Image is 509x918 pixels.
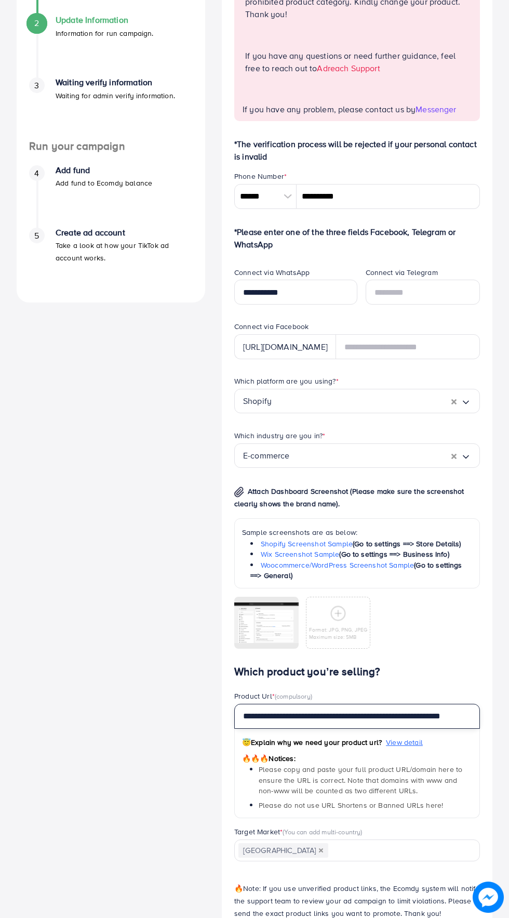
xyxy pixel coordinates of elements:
p: *The verification process will be rejected if your personal contact is invalid [234,138,480,163]
h4: Add fund [56,165,152,175]
span: Shopify [243,393,272,409]
li: Waiting verify information [17,77,205,140]
input: Search for option [272,393,451,409]
h4: Run your campaign [17,140,205,153]
label: Which industry are you in? [234,430,325,441]
span: 2 [34,17,39,29]
label: Product Url [234,691,312,701]
p: Maximum size: 5MB [309,633,368,640]
label: Connect via Facebook [234,321,309,332]
h4: Which product you’re selling? [234,665,480,678]
label: Phone Number [234,171,287,181]
p: *Please enter one of the three fields Facebook, Telegram or WhatsApp [234,226,480,251]
span: Attach Dashboard Screenshot (Please make sure the screenshot clearly shows the brand name). [234,486,464,509]
h4: Update Information [56,15,154,25]
p: Waiting for admin verify information. [56,89,175,102]
span: 🔥🔥🔥 [242,753,269,764]
div: Search for option [234,389,480,413]
a: Woocommerce/WordPress Screenshot Sample [261,560,414,570]
span: 3 [34,80,39,91]
p: Sample screenshots are as below: [242,526,472,539]
span: 4 [34,167,39,179]
label: Which platform are you using? [234,376,339,386]
li: Update Information [17,15,205,77]
p: Information for run campaign. [56,27,154,40]
span: Explain why we need your product url? [242,737,382,747]
a: Shopify Screenshot Sample [261,539,353,549]
span: Messenger [416,103,456,115]
button: Clear Selected [451,395,457,407]
p: Take a look at how your TikTok ad account works. [56,239,193,264]
span: (Go to settings ==> General) [250,560,462,581]
button: Deselect Pakistan [318,848,324,853]
span: 😇 [242,737,251,747]
span: (Go to settings ==> Business Info) [339,549,449,559]
img: img [234,487,244,497]
span: (compulsory) [275,691,312,701]
span: Notices: [242,753,296,764]
span: If you have any problem, please contact us by [243,103,416,115]
div: Search for option [234,840,480,861]
span: E-commerce [243,448,290,464]
span: 5 [34,230,39,242]
img: img uploaded [234,602,299,643]
span: View detail [386,737,423,747]
li: Add fund [17,165,205,228]
span: Please do not use URL Shortens or Banned URLs here! [259,800,443,810]
span: [GEOGRAPHIC_DATA] [238,843,328,858]
input: Search for option [290,448,451,464]
span: Please copy and paste your full product URL/domain here to ensure the URL is correct. Note that d... [259,764,462,796]
div: [URL][DOMAIN_NAME] [234,334,336,359]
span: (You can add multi-country) [283,827,362,836]
p: Add fund to Ecomdy balance [56,177,152,189]
input: Search for option [329,843,466,859]
label: Connect via WhatsApp [234,267,310,278]
p: Format: JPG, PNG, JPEG [309,626,368,633]
p: If you have any questions or need further guidance, feel free to reach out to [245,49,471,74]
span: (Go to settings ==> Store Details) [353,539,461,549]
label: Target Market [234,827,363,837]
div: Search for option [234,443,480,468]
li: Create ad account [17,228,205,290]
img: image [473,882,504,913]
button: Clear Selected [451,450,457,462]
h4: Waiting verify information [56,77,175,87]
a: Adreach Support [317,62,380,74]
a: Wix Screenshot Sample [261,549,339,559]
span: 🔥 [234,883,243,894]
h4: Create ad account [56,228,193,238]
label: Connect via Telegram [366,267,438,278]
